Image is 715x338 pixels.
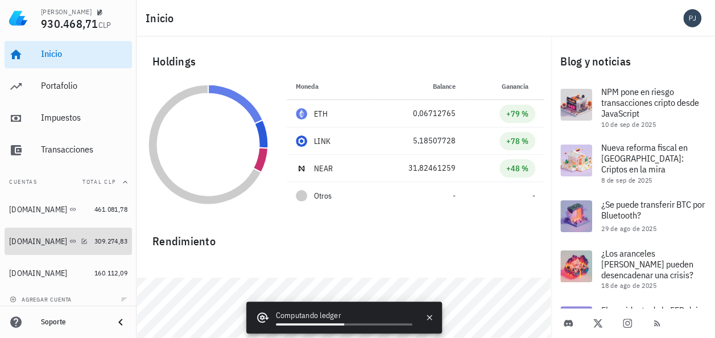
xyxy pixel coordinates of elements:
[41,144,127,155] div: Transacciones
[551,135,715,191] a: Nueva reforma fiscal en [GEOGRAPHIC_DATA]: Criptos en la mira 8 de sep de 2025
[276,310,412,323] div: Computando ledger
[314,135,330,147] div: LINK
[9,9,27,27] img: LedgiFi
[5,73,132,100] a: Portafolio
[532,191,535,201] span: -
[9,269,67,278] div: [DOMAIN_NAME]
[5,41,132,68] a: Inicio
[551,191,715,241] a: ¿Se puede transferir BTC por Bluetooth? 29 de ago de 2025
[296,108,307,119] div: ETH-icon
[143,223,544,250] div: Rendimiento
[314,163,333,174] div: NEAR
[506,108,528,119] div: +79 %
[9,205,67,215] div: [DOMAIN_NAME]
[551,241,715,297] a: ¿Los aranceles [PERSON_NAME] pueden desencadenar una crisis? 18 de ago de 2025
[94,205,127,213] span: 461.081,78
[377,108,456,119] div: 0,06712765
[506,135,528,147] div: +78 %
[683,9,701,27] div: avatar
[143,43,544,80] div: Holdings
[601,199,705,221] span: ¿Se puede transferir BTC por Bluetooth?
[41,112,127,123] div: Impuestos
[551,80,715,135] a: NPM pone en riesgo transacciones cripto desde JavaScript 10 de sep de 2025
[551,43,715,80] div: Blog y noticias
[12,296,72,303] span: agregar cuenta
[41,80,127,91] div: Portafolio
[601,224,656,233] span: 29 de ago de 2025
[287,73,368,100] th: Moneda
[5,196,132,223] a: [DOMAIN_NAME] 461.081,78
[94,237,127,245] span: 309.274,83
[453,191,456,201] span: -
[41,48,127,59] div: Inicio
[506,163,528,174] div: +48 %
[5,228,132,255] a: [DOMAIN_NAME] 309.274,83
[9,237,67,246] div: [DOMAIN_NAME]
[601,248,693,281] span: ¿Los aranceles [PERSON_NAME] pueden desencadenar una crisis?
[377,162,456,174] div: 31,82461259
[82,178,116,186] span: Total CLP
[377,135,456,147] div: 5,18507728
[601,176,652,184] span: 8 de sep de 2025
[146,9,179,27] h1: Inicio
[5,137,132,164] a: Transacciones
[601,86,699,119] span: NPM pone en riesgo transacciones cripto desde JavaScript
[601,120,656,129] span: 10 de sep de 2025
[41,16,98,31] span: 930.468,71
[502,82,535,90] span: Ganancia
[41,318,105,327] div: Soporte
[368,73,465,100] th: Balance
[5,259,132,287] a: [DOMAIN_NAME] 160.112,09
[314,108,328,119] div: ETH
[296,163,307,174] div: NEAR-icon
[7,294,77,305] button: agregar cuenta
[601,142,688,175] span: Nueva reforma fiscal en [GEOGRAPHIC_DATA]: Criptos en la mira
[601,281,656,290] span: 18 de ago de 2025
[5,105,132,132] a: Impuestos
[5,168,132,196] button: CuentasTotal CLP
[98,20,111,30] span: CLP
[94,269,127,277] span: 160.112,09
[296,135,307,147] div: LINK-icon
[314,190,332,202] span: Otros
[41,7,92,17] div: [PERSON_NAME]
